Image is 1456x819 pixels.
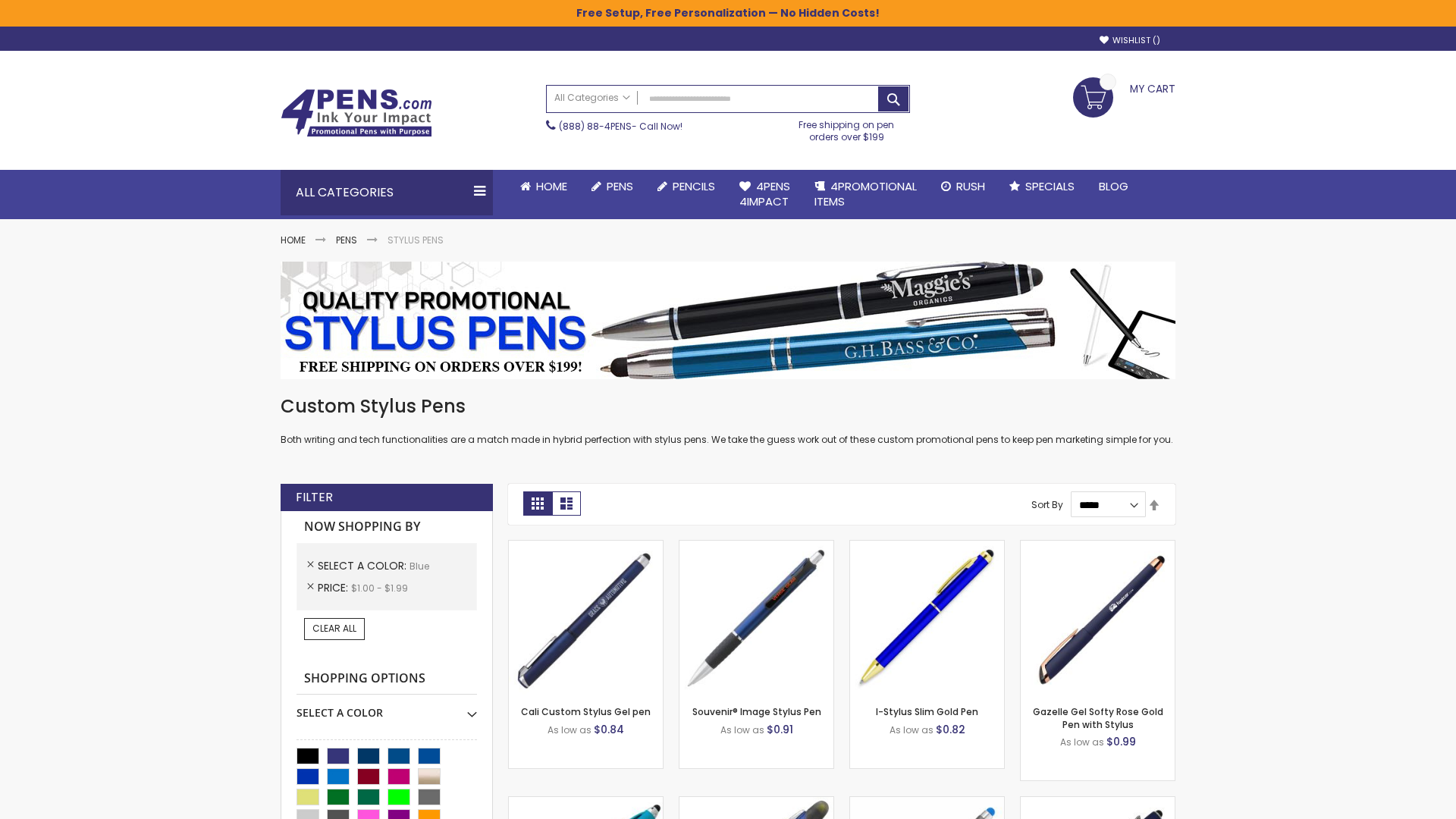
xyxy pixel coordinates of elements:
[997,170,1087,203] a: Specials
[548,723,591,736] span: As low as
[890,723,934,736] span: As low as
[679,541,833,695] img: Souvenir® Image Stylus Pen-Blue
[956,178,985,194] span: Rush
[281,262,1175,379] img: Stylus Pens
[559,120,632,133] a: (888) 88-4PENS
[1060,736,1104,748] span: As low as
[607,178,633,194] span: Pens
[936,722,965,737] span: $0.82
[509,541,663,695] img: Cali Custom Stylus Gel pen-Blue
[783,113,911,143] div: Free shipping on pen orders over $199
[1099,178,1128,194] span: Blog
[318,580,351,595] span: Price
[679,796,833,809] a: Souvenir® Jalan Highlighter Stylus Pen Combo-Blue
[281,394,1175,419] h1: Custom Stylus Pens
[850,796,1004,809] a: Islander Softy Gel with Stylus - ColorJet Imprint-Blue
[336,234,357,246] a: Pens
[281,170,493,215] div: All Categories
[509,796,663,809] a: Neon Stylus Highlighter-Pen Combo-Blue
[1033,705,1163,730] a: Gazelle Gel Softy Rose Gold Pen with Stylus
[727,170,802,219] a: 4Pens4impact
[318,558,409,573] span: Select A Color
[312,622,356,635] span: Clear All
[1100,35,1160,46] a: Wishlist
[739,178,790,209] span: 4Pens 4impact
[297,511,477,543] strong: Now Shopping by
[1087,170,1141,203] a: Blog
[876,705,978,718] a: I-Stylus Slim Gold Pen
[304,618,365,639] a: Clear All
[850,540,1004,553] a: I-Stylus Slim Gold-Blue
[523,491,552,516] strong: Grid
[850,541,1004,695] img: I-Stylus Slim Gold-Blue
[767,722,793,737] span: $0.91
[409,560,429,573] span: Blue
[645,170,727,203] a: Pencils
[594,722,624,737] span: $0.84
[281,394,1175,447] div: Both writing and tech functionalities are a match made in hybrid perfection with stylus pens. We ...
[679,540,833,553] a: Souvenir® Image Stylus Pen-Blue
[508,170,579,203] a: Home
[929,170,997,203] a: Rush
[536,178,567,194] span: Home
[521,705,651,718] a: Cali Custom Stylus Gel pen
[720,723,764,736] span: As low as
[547,86,638,111] a: All Categories
[297,663,477,695] strong: Shopping Options
[554,92,630,104] span: All Categories
[297,695,477,720] div: Select A Color
[579,170,645,203] a: Pens
[1025,178,1075,194] span: Specials
[351,582,408,595] span: $1.00 - $1.99
[692,705,821,718] a: Souvenir® Image Stylus Pen
[296,489,333,506] strong: Filter
[814,178,917,209] span: 4PROMOTIONAL ITEMS
[388,234,444,246] strong: Stylus Pens
[1021,796,1175,809] a: Custom Soft Touch® Metal Pens with Stylus-Blue
[281,234,306,246] a: Home
[1031,498,1063,511] label: Sort By
[802,170,929,219] a: 4PROMOTIONALITEMS
[509,540,663,553] a: Cali Custom Stylus Gel pen-Blue
[281,89,432,137] img: 4Pens Custom Pens and Promotional Products
[673,178,715,194] span: Pencils
[1106,734,1136,749] span: $0.99
[1021,541,1175,695] img: Gazelle Gel Softy Rose Gold Pen with Stylus-Blue
[559,120,682,133] span: - Call Now!
[1021,540,1175,553] a: Gazelle Gel Softy Rose Gold Pen with Stylus-Blue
